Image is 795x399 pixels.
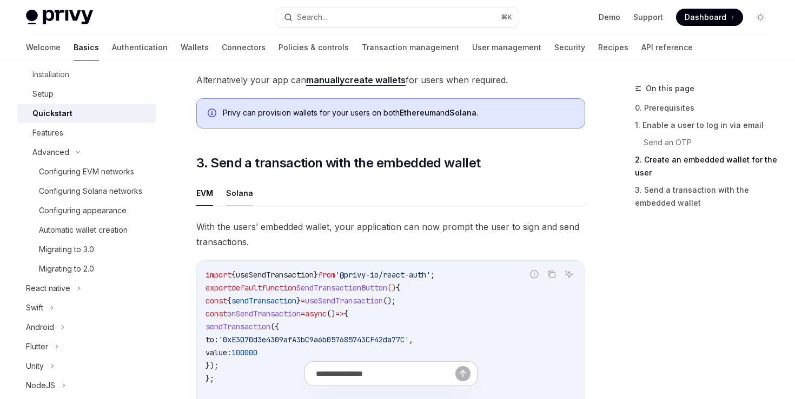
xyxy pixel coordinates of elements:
[227,309,301,319] span: onSendTransaction
[17,181,156,201] a: Configuring Solana networks
[26,360,44,373] div: Unity
[222,35,266,60] a: Connectors
[396,283,400,293] span: {
[635,181,778,212] a: 3. Send a transaction with the embedded wallet
[39,204,127,217] div: Configuring appearance
[17,337,156,356] button: Flutter
[635,99,778,117] a: 0. Prerequisites
[449,108,476,117] strong: Solana
[196,72,585,87] span: Alternatively your app can for users when required.
[17,220,156,240] a: Automatic wallet creation
[301,296,305,306] span: =
[383,296,396,306] span: ();
[231,283,262,293] span: default
[455,366,471,381] button: Send message
[226,180,253,206] button: Solana
[306,75,345,85] strong: manually
[633,12,663,23] a: Support
[39,165,134,178] div: Configuring EVM networks
[472,35,541,60] a: User management
[296,283,387,293] span: SendTransactionButton
[276,8,518,27] button: Search...⌘K
[501,13,512,22] span: ⌘ K
[554,35,585,60] a: Security
[17,279,156,298] button: React native
[17,376,156,395] button: NodeJS
[641,35,693,60] a: API reference
[344,309,348,319] span: {
[296,296,301,306] span: }
[335,309,344,319] span: =>
[206,348,231,357] span: value:
[223,107,574,119] div: Privy can provision wallets for your users on both and .
[74,35,99,60] a: Basics
[227,296,231,306] span: {
[17,240,156,259] a: Migrating to 3.0
[676,9,743,26] a: Dashboard
[32,107,72,120] div: Quickstart
[297,11,327,24] div: Search...
[270,322,279,332] span: ({
[196,154,480,172] span: 3. Send a transaction with the embedded wallet
[527,267,541,281] button: Report incorrect code
[318,270,335,280] span: from
[430,270,435,280] span: ;
[26,340,48,353] div: Flutter
[236,270,314,280] span: useSendTransaction
[206,322,270,332] span: sendTransaction
[196,219,585,249] span: With the users’ embedded wallet, your application can now prompt the user to sign and send transa...
[17,84,156,104] a: Setup
[17,201,156,220] a: Configuring appearance
[562,267,576,281] button: Ask AI
[17,162,156,181] a: Configuring EVM networks
[17,104,156,123] a: Quickstart
[306,75,406,86] a: manuallycreate wallets
[305,296,383,306] span: useSendTransaction
[181,35,209,60] a: Wallets
[17,298,156,317] button: Swift
[279,35,349,60] a: Policies & controls
[26,301,43,314] div: Swift
[26,379,55,392] div: NodeJS
[206,270,231,280] span: import
[231,270,236,280] span: {
[305,309,327,319] span: async
[39,243,94,256] div: Migrating to 3.0
[635,151,778,181] a: 2. Create an embedded wallet for the user
[752,9,769,26] button: Toggle dark mode
[362,35,459,60] a: Transaction management
[635,117,778,134] a: 1. Enable a user to log in via email
[17,143,156,162] button: Advanced
[206,335,218,344] span: to:
[26,35,61,60] a: Welcome
[335,270,430,280] span: '@privy-io/react-auth'
[26,282,70,295] div: React native
[231,348,257,357] span: 100000
[599,12,620,23] a: Demo
[598,35,628,60] a: Recipes
[32,126,63,139] div: Features
[206,309,227,319] span: const
[196,180,213,206] button: EVM
[409,335,413,344] span: ,
[39,224,128,236] div: Automatic wallet creation
[17,259,156,279] a: Migrating to 2.0
[400,108,436,117] strong: Ethereum
[635,134,778,151] a: Send an OTP
[231,296,296,306] span: sendTransaction
[206,283,231,293] span: export
[39,185,142,198] div: Configuring Solana networks
[206,296,227,306] span: const
[32,146,69,159] div: Advanced
[32,87,54,100] div: Setup
[301,309,305,319] span: =
[208,109,218,119] svg: Info
[112,35,168,60] a: Authentication
[26,321,54,334] div: Android
[316,362,455,386] input: Ask a question...
[17,123,156,143] a: Features
[314,270,318,280] span: }
[218,335,409,344] span: '0xE3070d3e4309afA3bC9a6b057685743CF42da77C'
[39,262,94,275] div: Migrating to 2.0
[327,309,335,319] span: ()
